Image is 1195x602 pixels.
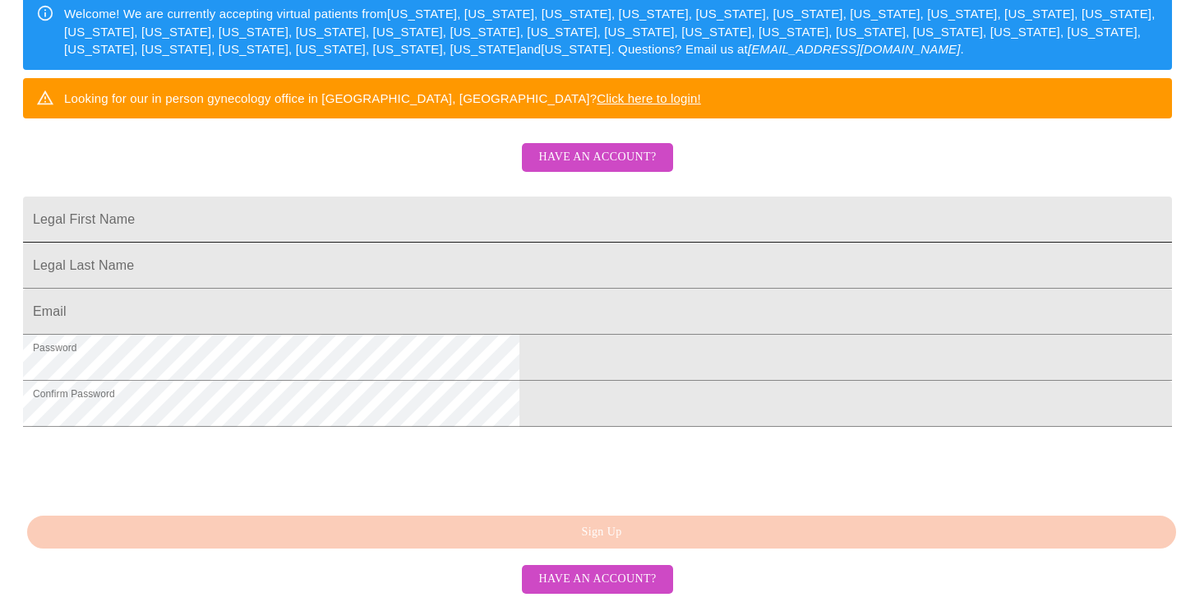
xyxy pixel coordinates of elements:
span: Have an account? [538,147,656,168]
iframe: reCAPTCHA [23,435,273,499]
a: Have an account? [518,571,676,585]
em: [EMAIL_ADDRESS][DOMAIN_NAME] [748,42,961,56]
button: Have an account? [522,565,672,594]
div: Looking for our in person gynecology office in [GEOGRAPHIC_DATA], [GEOGRAPHIC_DATA]? [64,83,701,113]
a: Have an account? [518,161,676,175]
a: Click here to login! [597,91,701,105]
button: Have an account? [522,143,672,172]
span: Have an account? [538,569,656,590]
